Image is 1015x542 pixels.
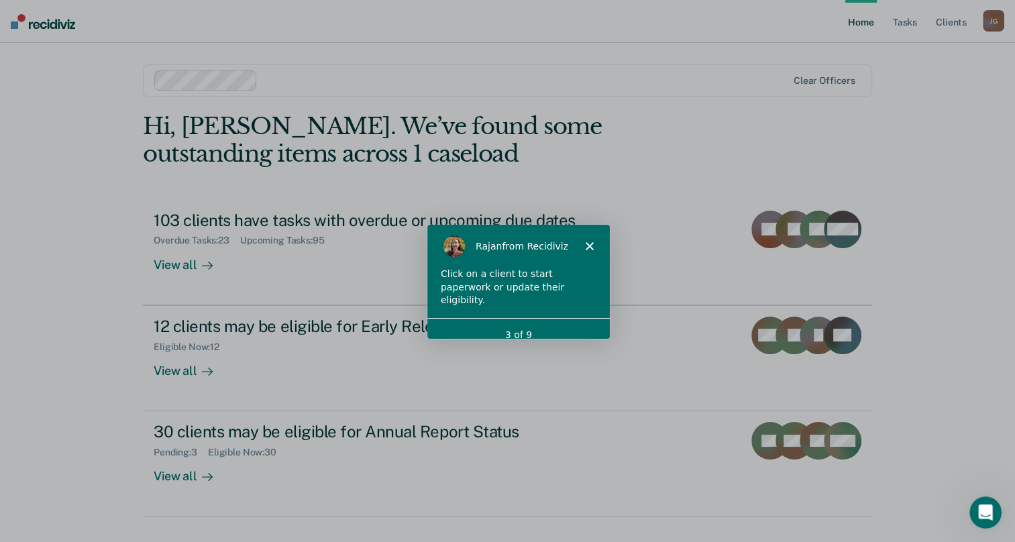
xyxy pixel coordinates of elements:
[208,447,287,458] div: Eligible Now : 30
[240,235,335,246] div: Upcoming Tasks : 95
[154,422,625,441] div: 30 clients may be eligible for Annual Report Status
[154,246,229,272] div: View all
[983,10,1004,32] button: JG
[154,352,229,378] div: View all
[143,113,726,168] div: Hi, [PERSON_NAME]. We’ve found some outstanding items across 1 caseload
[154,447,208,458] div: Pending : 3
[143,411,872,517] a: 30 clients may be eligible for Annual Report StatusPending:3Eligible Now:30View all
[154,341,230,353] div: Eligible Now : 12
[154,317,625,336] div: 12 clients may be eligible for Early Release from Supervision
[154,458,229,484] div: View all
[11,14,75,29] img: Recidiviz
[794,75,855,87] div: Clear officers
[143,305,872,411] a: 12 clients may be eligible for Early Release from SupervisionEligible Now:12View all
[983,10,1004,32] div: J G
[154,235,240,246] div: Overdue Tasks : 23
[143,200,872,305] a: 103 clients have tasks with overdue or upcoming due datesOverdue Tasks:23Upcoming Tasks:95View all
[427,224,610,339] iframe: Intercom live chat tour
[154,211,625,230] div: 103 clients have tasks with overdue or upcoming due dates
[969,496,1002,529] iframe: Intercom live chat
